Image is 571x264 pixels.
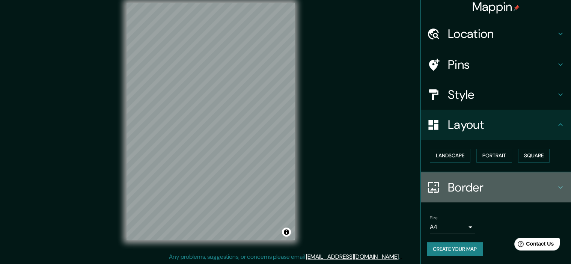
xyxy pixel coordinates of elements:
h4: Location [448,26,556,41]
div: . [401,252,402,261]
div: Layout [421,110,571,140]
h4: Layout [448,117,556,132]
div: A4 [430,221,475,233]
button: Create your map [427,242,483,256]
a: [EMAIL_ADDRESS][DOMAIN_NAME] [306,253,399,261]
canvas: Map [127,3,295,240]
div: Pins [421,50,571,80]
div: Style [421,80,571,110]
h4: Border [448,180,556,195]
button: Square [518,149,550,163]
div: . [400,252,401,261]
h4: Pins [448,57,556,72]
button: Landscape [430,149,470,163]
div: Border [421,172,571,202]
label: Size [430,214,438,221]
p: Any problems, suggestions, or concerns please email . [169,252,400,261]
img: pin-icon.png [514,5,520,11]
button: Toggle attribution [282,228,291,237]
button: Portrait [476,149,512,163]
div: Location [421,19,571,49]
h4: Style [448,87,556,102]
iframe: Help widget launcher [504,235,563,256]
